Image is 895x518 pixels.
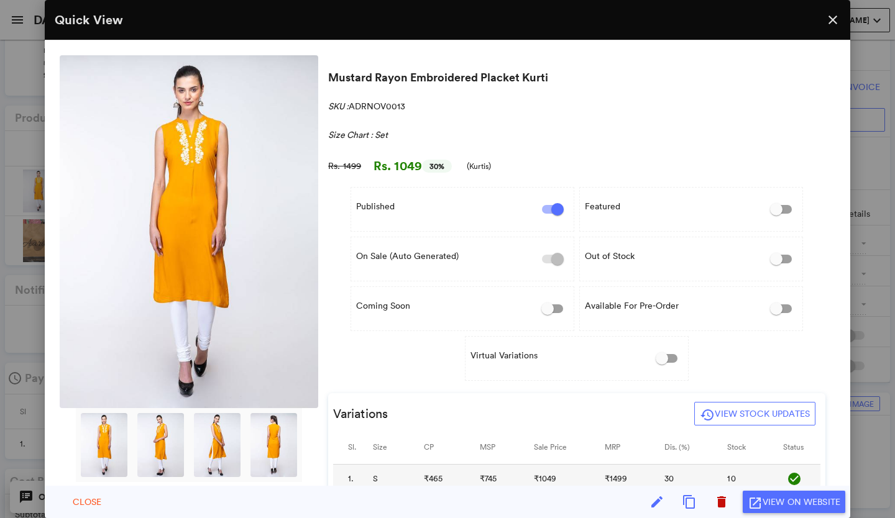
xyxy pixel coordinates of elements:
th: MSP [480,429,534,464]
span: View On Website [763,496,840,507]
th: Sale Price [534,429,605,464]
td: 1. [333,464,373,494]
td: S [373,464,425,494]
button: Move to Trash [709,489,734,514]
td: ₹1499 [605,464,664,494]
md-icon: history [700,407,715,422]
img: TJMA7218-1554461302160-thumbnail.jpg [250,413,297,477]
i: Size Chart : Set [328,129,388,140]
button: historyView Stock Updates [694,402,815,425]
span: 30% [422,160,452,173]
td: ₹745 [480,464,534,494]
td: 30 [664,464,727,494]
md-icon: delete [714,494,729,509]
span: Variations [333,405,388,423]
td: ₹465 [424,464,480,494]
md-icon: edit [649,494,664,509]
td: 10 [727,464,783,494]
span: Kurtis [469,161,489,171]
md-icon: Stock Available [787,471,802,486]
img: TJMA7213-1554461299492-thumbnail.jpg [81,413,127,477]
span: ( ) [467,160,491,172]
th: Stock [727,429,783,464]
p: Available For Pre-Order [585,299,679,312]
img: TJMA7214-1554461300536-thumbnail.jpg [137,413,184,477]
th: Size [373,429,425,464]
button: open_in_newView On Website [743,491,845,513]
img: TJMA7213-1554461299492-large.jpg [60,55,318,408]
a: Edit Product [645,489,669,514]
h3: Quick View [55,13,123,27]
th: Dis. (%) [664,429,727,464]
p: Coming Soon [356,299,410,312]
md-icon: content_copy [682,494,697,509]
strike: Rs. 1499 [328,160,361,172]
p: Featured [585,200,620,212]
p: Out of Stock [585,250,635,262]
i: SKU : [328,101,349,112]
button: Duplicate the product and Start editing [677,489,702,514]
md-icon: close [825,12,840,27]
button: close [820,7,845,32]
span: Rs. 1049 [361,157,422,175]
th: MRP [605,429,664,464]
img: TJMA7215-1554461301303-thumbnail.jpg [194,413,241,477]
td: ₹1049 [534,464,605,494]
th: CP [424,429,480,464]
p: On Sale (Auto Generated) [356,250,459,262]
button: Close [60,491,114,513]
th: Status [783,429,820,464]
p: ADRNOV0013 [323,95,830,117]
h4: Mustard Rayon Embroidered Placket Kurti [323,66,830,89]
p: Virtual Variations [470,349,538,361]
th: Sl. [333,429,373,464]
md-icon: open_in_new [748,496,763,511]
p: Published [356,200,395,212]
